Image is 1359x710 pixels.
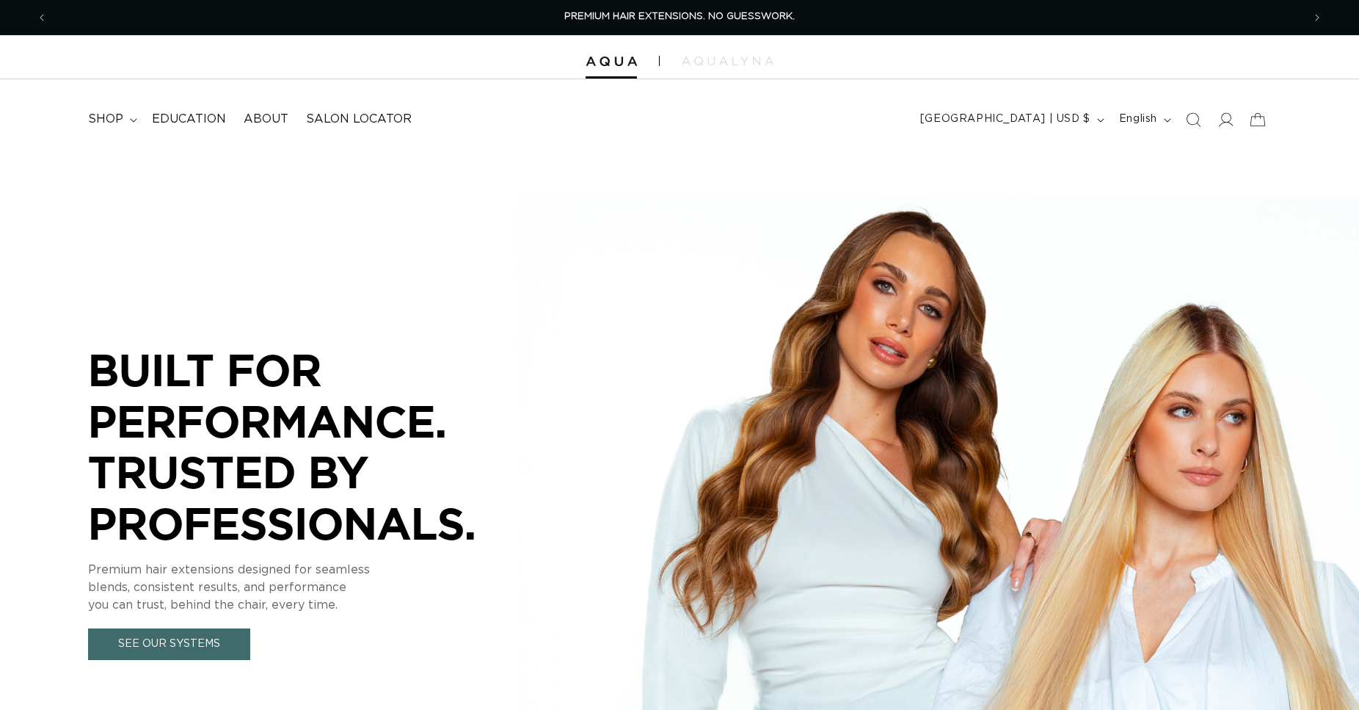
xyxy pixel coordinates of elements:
[306,112,412,127] span: Salon Locator
[564,12,795,21] span: PREMIUM HAIR EXTENSIONS. NO GUESSWORK.
[911,106,1110,134] button: [GEOGRAPHIC_DATA] | USD $
[88,344,528,548] p: BUILT FOR PERFORMANCE. TRUSTED BY PROFESSIONALS.
[297,103,420,136] a: Salon Locator
[1110,106,1177,134] button: English
[88,629,250,660] a: See Our Systems
[235,103,297,136] a: About
[143,103,235,136] a: Education
[1301,4,1333,32] button: Next announcement
[920,112,1090,127] span: [GEOGRAPHIC_DATA] | USD $
[88,112,123,127] span: shop
[1119,112,1157,127] span: English
[152,112,226,127] span: Education
[1177,104,1209,136] summary: Search
[26,4,58,32] button: Previous announcement
[88,561,528,614] p: Premium hair extensions designed for seamless blends, consistent results, and performance you can...
[682,57,773,65] img: aqualyna.com
[586,57,637,67] img: Aqua Hair Extensions
[244,112,288,127] span: About
[79,103,143,136] summary: shop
